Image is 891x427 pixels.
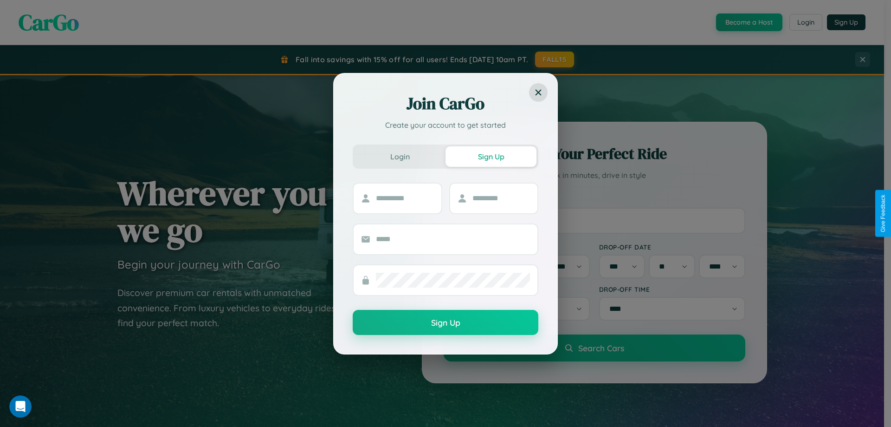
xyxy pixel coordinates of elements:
div: Give Feedback [880,195,886,232]
button: Sign Up [353,310,538,335]
p: Create your account to get started [353,119,538,131]
h2: Join CarGo [353,92,538,115]
button: Sign Up [445,146,536,167]
button: Login [355,146,445,167]
iframe: Intercom live chat [9,395,32,418]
